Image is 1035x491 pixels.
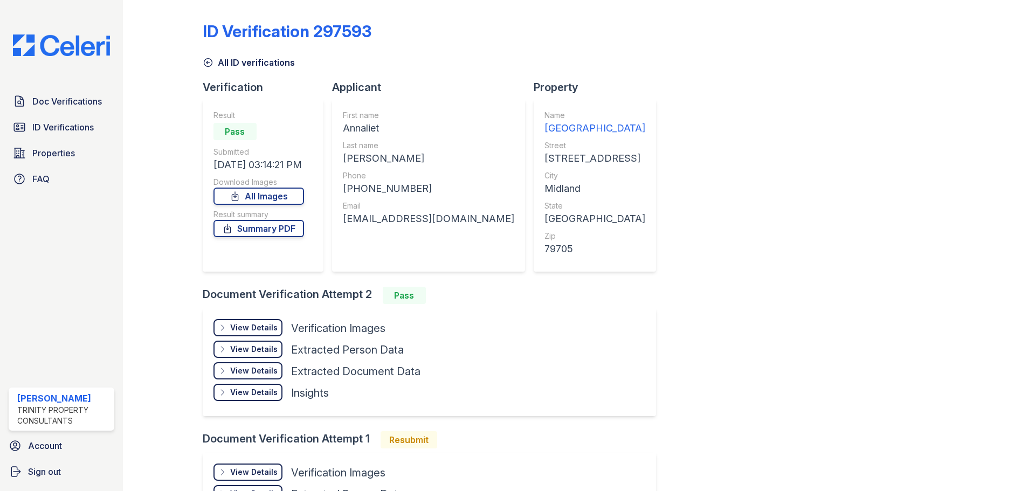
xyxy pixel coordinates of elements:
[343,121,514,136] div: Annaliet
[9,116,114,138] a: ID Verifications
[213,209,304,220] div: Result summary
[230,322,278,333] div: View Details
[544,170,645,181] div: City
[544,181,645,196] div: Midland
[28,439,62,452] span: Account
[291,385,329,400] div: Insights
[291,321,385,336] div: Verification Images
[28,465,61,478] span: Sign out
[343,181,514,196] div: [PHONE_NUMBER]
[291,342,404,357] div: Extracted Person Data
[343,140,514,151] div: Last name
[343,151,514,166] div: [PERSON_NAME]
[17,405,110,426] div: Trinity Property Consultants
[230,467,278,478] div: View Details
[4,435,119,457] a: Account
[32,147,75,160] span: Properties
[32,95,102,108] span: Doc Verifications
[213,110,304,121] div: Result
[990,448,1024,480] iframe: chat widget
[32,121,94,134] span: ID Verifications
[544,121,645,136] div: [GEOGRAPHIC_DATA]
[230,344,278,355] div: View Details
[230,387,278,398] div: View Details
[343,170,514,181] div: Phone
[203,22,371,41] div: ID Verification 297593
[291,465,385,480] div: Verification Images
[213,177,304,188] div: Download Images
[213,147,304,157] div: Submitted
[9,142,114,164] a: Properties
[291,364,420,379] div: Extracted Document Data
[544,200,645,211] div: State
[9,91,114,112] a: Doc Verifications
[343,110,514,121] div: First name
[203,287,665,304] div: Document Verification Attempt 2
[213,188,304,205] a: All Images
[534,80,665,95] div: Property
[383,287,426,304] div: Pass
[230,365,278,376] div: View Details
[213,123,257,140] div: Pass
[213,157,304,172] div: [DATE] 03:14:21 PM
[32,172,50,185] span: FAQ
[544,110,645,121] div: Name
[332,80,534,95] div: Applicant
[544,151,645,166] div: [STREET_ADDRESS]
[4,34,119,56] img: CE_Logo_Blue-a8612792a0a2168367f1c8372b55b34899dd931a85d93a1a3d3e32e68fde9ad4.png
[343,200,514,211] div: Email
[203,431,665,448] div: Document Verification Attempt 1
[544,231,645,241] div: Zip
[544,241,645,257] div: 79705
[203,56,295,69] a: All ID verifications
[213,220,304,237] a: Summary PDF
[17,392,110,405] div: [PERSON_NAME]
[544,140,645,151] div: Street
[203,80,332,95] div: Verification
[544,110,645,136] a: Name [GEOGRAPHIC_DATA]
[4,461,119,482] a: Sign out
[544,211,645,226] div: [GEOGRAPHIC_DATA]
[343,211,514,226] div: [EMAIL_ADDRESS][DOMAIN_NAME]
[381,431,437,448] div: Resubmit
[9,168,114,190] a: FAQ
